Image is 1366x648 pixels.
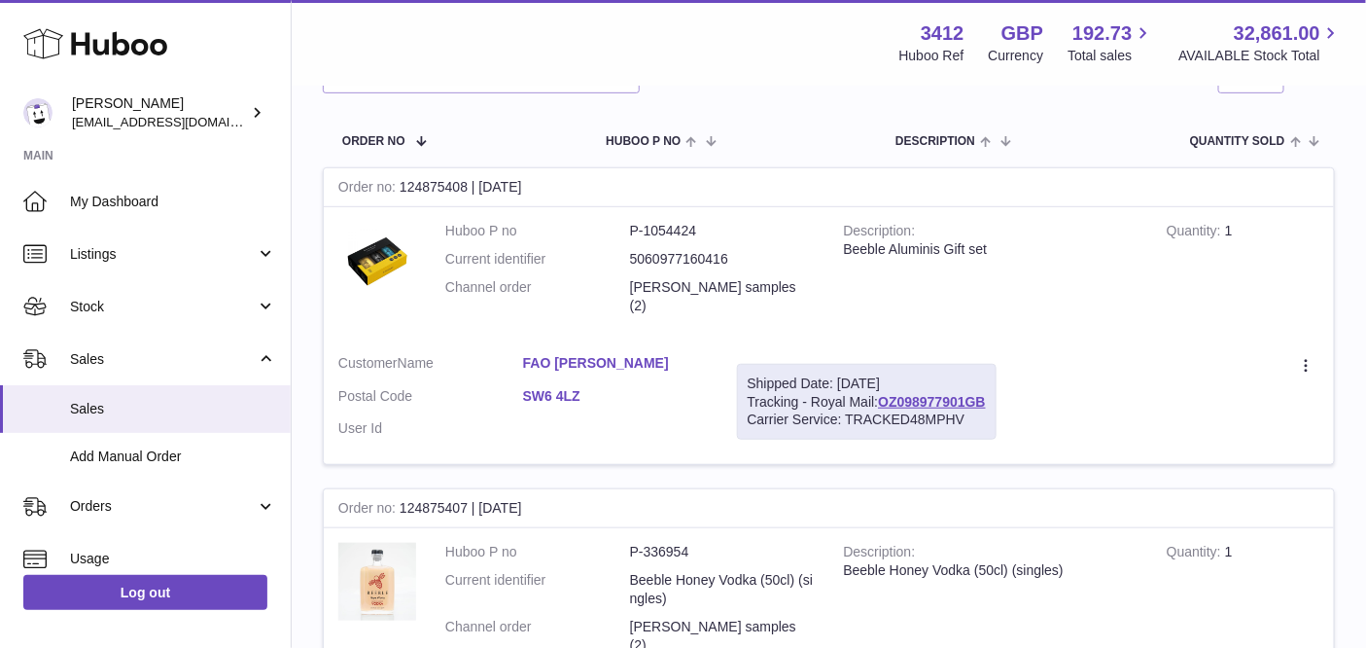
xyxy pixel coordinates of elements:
span: 32,861.00 [1234,20,1320,47]
div: [PERSON_NAME] [72,94,247,131]
div: Beeble Honey Vodka (50cl) (singles) [844,561,1138,580]
div: 124875408 | [DATE] [324,168,1334,207]
img: 1755161715.jpg [338,222,416,300]
dd: P-336954 [630,543,815,561]
span: Customer [338,355,398,371]
a: FAO [PERSON_NAME] [523,354,708,373]
span: Sales [70,350,256,369]
span: Order No [342,135,405,148]
span: My Dashboard [70,193,276,211]
strong: Description [844,223,916,243]
div: Tracking - Royal Mail: [737,364,997,441]
span: Orders [70,497,256,516]
dd: 5060977160416 [630,250,815,269]
div: 124875407 | [DATE] [324,489,1334,528]
strong: Quantity [1167,223,1225,243]
strong: Description [844,544,916,564]
dd: P-1054424 [630,222,815,240]
div: Shipped Date: [DATE] [748,375,986,393]
dt: Current identifier [445,571,630,608]
dt: Current identifier [445,250,630,269]
span: Listings [70,245,256,264]
img: 1629716527.jpg [338,543,416,621]
span: Huboo P no [606,135,681,148]
span: Sales [70,400,276,418]
a: 192.73 Total sales [1068,20,1154,65]
dt: Huboo P no [445,222,630,240]
a: 32,861.00 AVAILABLE Stock Total [1178,20,1343,65]
a: Log out [23,575,267,610]
span: Stock [70,298,256,316]
strong: Quantity [1167,544,1225,564]
div: Beeble Aluminis Gift set [844,240,1138,259]
dt: User Id [338,419,523,438]
dd: Beeble Honey Vodka (50cl) (singles) [630,571,815,608]
div: Carrier Service: TRACKED48MPHV [748,411,986,429]
span: [EMAIL_ADDRESS][DOMAIN_NAME] [72,114,286,129]
div: Currency [989,47,1044,65]
strong: Order no [338,500,400,521]
strong: 3412 [921,20,964,47]
a: SW6 4LZ [523,387,708,406]
span: Total sales [1068,47,1154,65]
span: Usage [70,550,276,568]
strong: GBP [1001,20,1043,47]
span: AVAILABLE Stock Total [1178,47,1343,65]
strong: Order no [338,179,400,199]
td: 1 [1152,207,1334,340]
dt: Postal Code [338,387,523,411]
span: Description [895,135,975,148]
span: Add Manual Order [70,448,276,466]
div: Huboo Ref [899,47,964,65]
img: info@beeble.buzz [23,98,53,127]
span: 192.73 [1072,20,1132,47]
dt: Channel order [445,278,630,315]
dt: Huboo P no [445,543,630,561]
dt: Name [338,354,523,378]
span: Quantity Sold [1190,135,1285,148]
a: OZ098977901GB [878,394,986,410]
dd: [PERSON_NAME] samples (2) [630,278,815,315]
